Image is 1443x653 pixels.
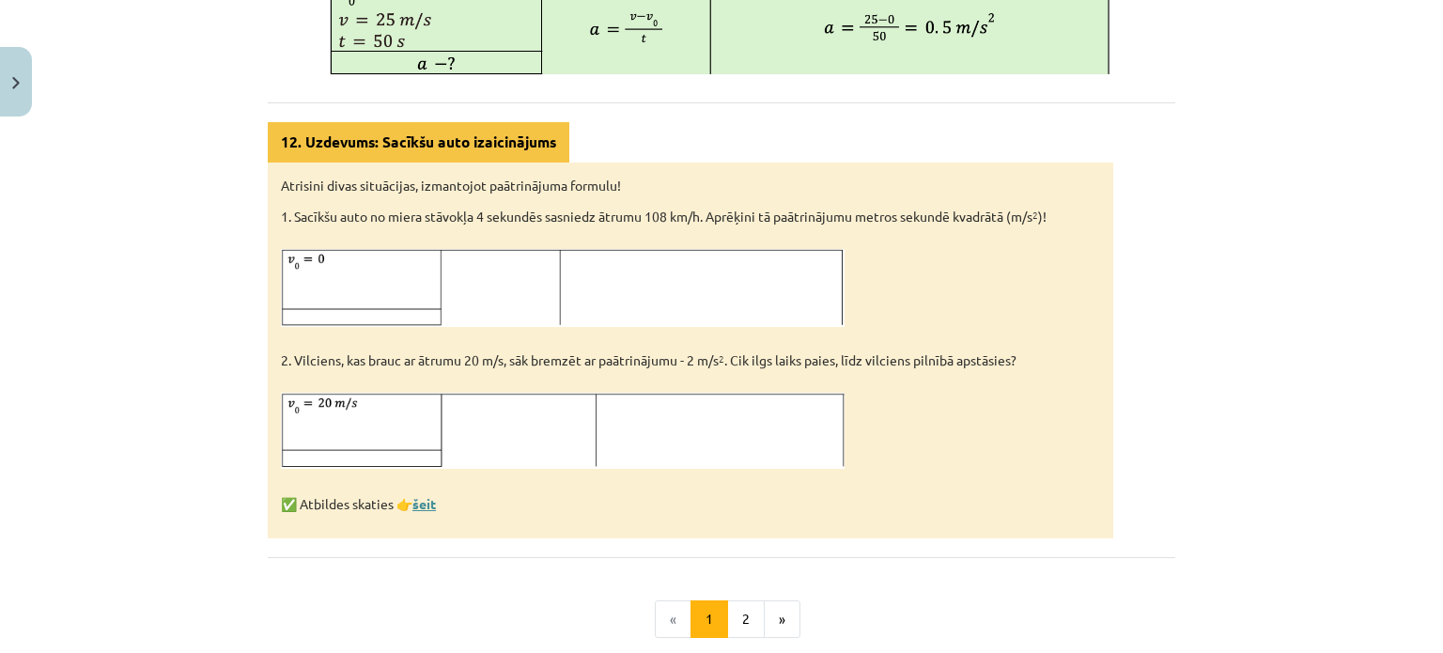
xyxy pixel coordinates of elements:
sup: 2 [1032,208,1038,222]
sup: 2 [719,351,724,365]
p: 1. Sacīkšu auto no miera stāvokļa 4 sekundēs sasniedz ātrumu 108 km/h. Aprēķini tā paātrinājumu m... [281,207,1100,226]
p: 2. Vilciens, kas brauc ar ātrumu 20 m/s, sāk bremzēt ar paātrinājumu - 2 m/s . Cik ilgs laiks pai... [281,350,1100,370]
button: 1 [690,600,728,638]
img: icon-close-lesson-0947bae3869378f0d4975bcd49f059093ad1ed9edebbc8119c70593378902aed.svg [12,77,20,89]
p: ✅ Atbildes skaties 👉 [281,474,1100,514]
div: 12. Uzdevums: Sacīkšu auto izaicinājums [268,122,569,163]
nav: Page navigation example [268,600,1175,638]
button: » [764,600,800,638]
a: šeit [412,495,436,512]
p: Atrisini divas situācijas, izmantojot paātrinājuma formulu! [281,176,1100,195]
button: 2 [727,600,765,638]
